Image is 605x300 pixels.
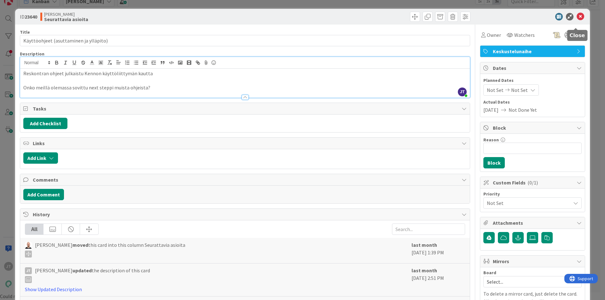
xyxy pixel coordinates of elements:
div: JT [25,267,32,274]
span: [PERSON_NAME] this card into this column Seurattavia asioita [35,241,185,258]
span: JT [458,88,467,96]
input: Search... [392,224,465,235]
p: Onko meillä olemassa sovittu next steppi muista ohjeista? [23,84,467,91]
span: Keskustelunaihe [493,48,573,55]
span: Mirrors [493,258,573,265]
div: [DATE] 2:51 PM [412,267,465,293]
button: Add Comment [23,189,64,200]
span: [DATE] [483,106,498,114]
span: Select... [487,277,568,286]
span: ( 0/1 ) [527,179,538,186]
p: Reskontran ohjeet julkaistu Kennon käyttöliittymän kautta [23,70,467,77]
img: TM [25,242,32,249]
button: Add Checklist [23,118,67,129]
label: Title [20,29,30,35]
button: Block [483,157,505,168]
span: Watchers [514,31,535,39]
span: [PERSON_NAME] [44,12,88,17]
span: Not Set [487,199,568,207]
div: [DATE] 1:39 PM [412,241,465,260]
b: last month [412,242,437,248]
span: History [33,211,458,218]
input: type card name here... [20,35,470,46]
button: Add Link [23,152,58,164]
b: last month [412,267,437,274]
span: Block [493,124,573,132]
b: updated [72,267,92,274]
span: Support [13,1,29,8]
b: moved [72,242,88,248]
span: Not Done Yet [509,106,537,114]
span: Tasks [33,105,458,112]
span: Comments [33,176,458,184]
a: Show Updated Description [25,286,82,292]
span: Owner [487,31,501,39]
label: Reason [483,137,499,143]
b: Seurattavia asioita [44,17,88,22]
span: ID [20,13,37,20]
span: Board [483,270,496,275]
span: Dates [493,64,573,72]
span: Not Set [511,86,528,94]
span: Links [33,139,458,147]
span: Actual Dates [483,99,582,105]
div: All [25,224,43,235]
span: Custom Fields [493,179,573,186]
span: Attachments [493,219,573,227]
span: Description [20,51,44,57]
h5: Close [570,32,585,38]
span: Planned Dates [483,77,582,84]
span: [PERSON_NAME] the description of this card [35,267,150,283]
div: Priority [483,192,582,196]
b: 23640 [25,14,37,20]
span: Not Set [487,86,504,94]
